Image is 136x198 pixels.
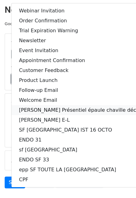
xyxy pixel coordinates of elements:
a: Send [5,177,25,188]
div: Widget de chat [105,168,136,198]
small: Google Sheet: [5,21,84,26]
iframe: Chat Widget [105,168,136,198]
h2: New Campaign [5,5,131,15]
